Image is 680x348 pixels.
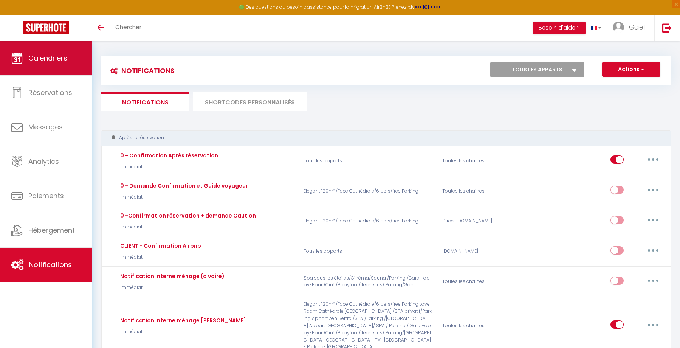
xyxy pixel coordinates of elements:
div: 0 - Demande Confirmation et Guide voyageur [118,182,248,190]
p: Spa sous les étoiles/Cinéma/Sauna /Parking /Gare Happy-Hour /Ciné/Babyfoot/flechettes/ Parking/Gare [299,271,438,293]
img: logout [662,23,672,33]
div: Notification interne ménage (a voire) [118,272,225,280]
p: Immédiat [118,163,218,171]
span: Calendriers [28,53,67,63]
li: Notifications [101,92,189,111]
h3: Notifications [107,62,175,79]
div: Direct [DOMAIN_NAME] [437,210,530,232]
p: Tous les apparts [299,241,438,263]
p: Immédiat [118,284,225,291]
button: Actions [602,62,660,77]
span: Paiements [28,191,64,200]
button: Besoin d'aide ? [533,22,586,34]
a: Chercher [110,15,147,41]
p: Elegant 120m² /Face Cathédrale/6 pers/free Parking [299,210,438,232]
div: Toutes les chaines [437,271,530,293]
p: Elegant 120m² /Face Cathédrale/6 pers/free Parking [299,180,438,202]
div: Après la réservation [108,134,653,141]
p: Immédiat [118,254,201,261]
span: Hébergement [28,225,75,235]
div: [DOMAIN_NAME] [437,241,530,263]
div: Toutes les chaines [437,150,530,172]
div: CLIENT - Confirmation Airbnb [118,242,201,250]
a: ... Gael [607,15,654,41]
p: Immédiat [118,194,248,201]
div: 0 - Confirmation Après réservation [118,151,218,160]
span: Analytics [28,157,59,166]
img: Super Booking [23,21,69,34]
span: Réservations [28,88,72,97]
span: Messages [28,122,63,132]
li: SHORTCODES PERSONNALISÉS [193,92,307,111]
div: 0 -Confirmation réservation + demande Caution [118,211,256,220]
a: >>> ICI <<<< [415,4,441,10]
span: Notifications [29,260,72,269]
img: ... [613,22,624,33]
span: Gael [629,22,645,32]
p: Immédiat [118,224,256,231]
div: Notification interne ménage [PERSON_NAME] [118,316,246,325]
div: Toutes les chaines [437,180,530,202]
p: Immédiat [118,328,246,336]
span: Chercher [115,23,141,31]
p: Tous les apparts [299,150,438,172]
